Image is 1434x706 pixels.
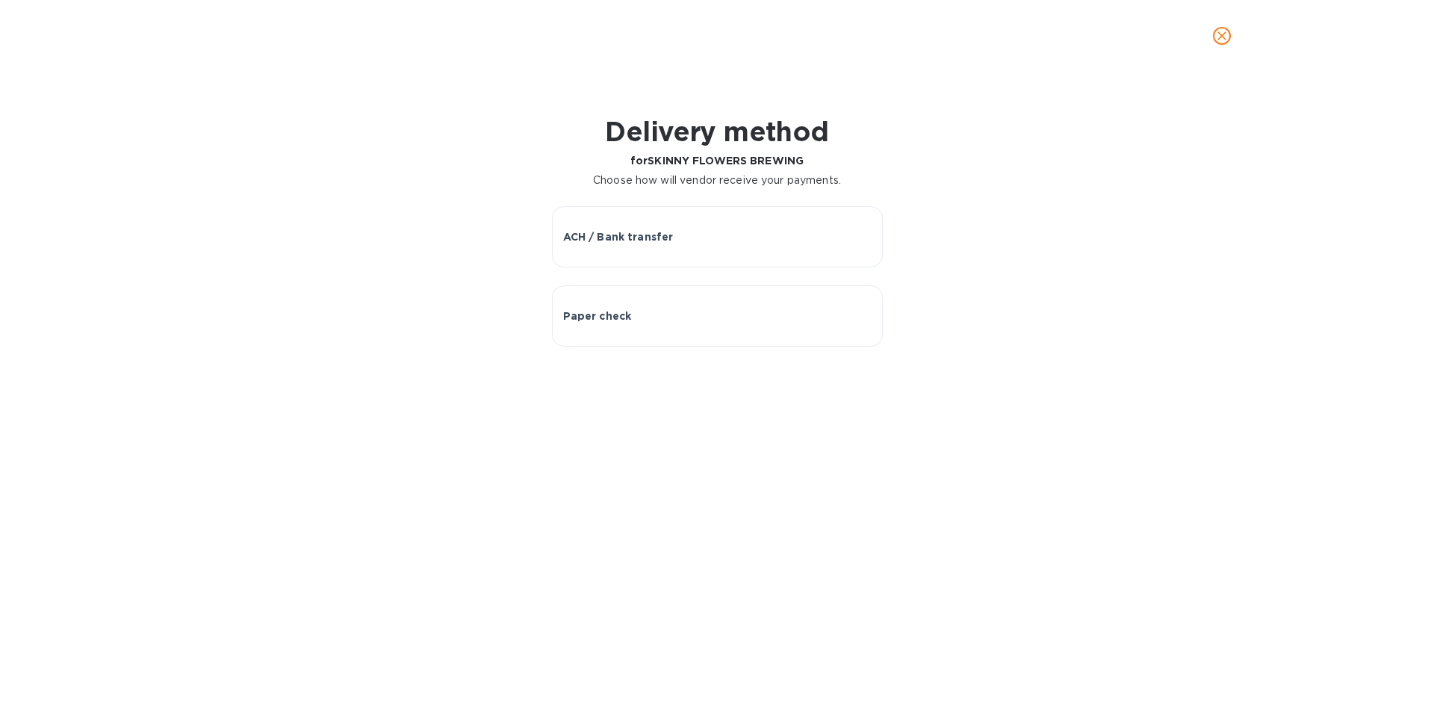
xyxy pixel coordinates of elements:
button: ACH / Bank transfer [552,206,883,267]
button: close [1204,18,1240,54]
h1: Delivery method [593,116,841,147]
button: Paper check [552,285,883,347]
p: Paper check [563,309,632,323]
p: ACH / Bank transfer [563,229,674,244]
p: Choose how will vendor receive your payments. [593,173,841,188]
b: for SKINNY FLOWERS BREWING [630,155,804,167]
